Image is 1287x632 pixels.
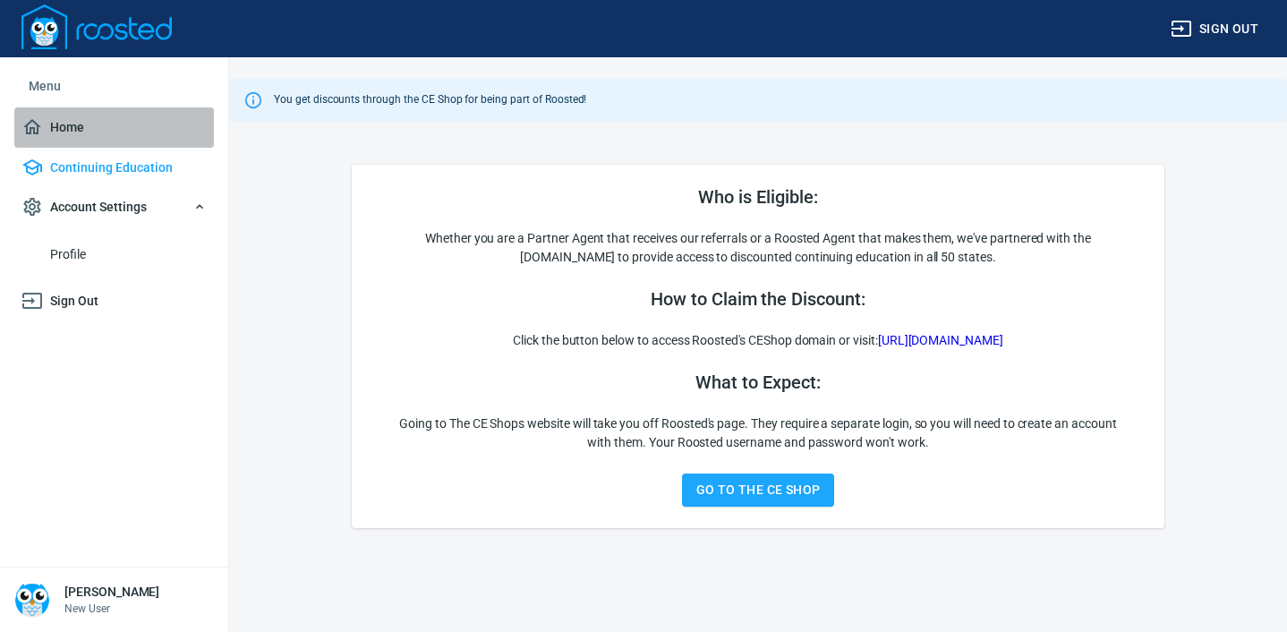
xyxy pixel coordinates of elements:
[21,196,207,218] span: Account Settings
[21,116,207,139] span: Home
[395,331,1121,350] p: Click the button below to access Roosted's CEShop domain or visit:
[696,479,821,501] span: Go to The CE Shop
[21,157,207,179] span: Continuing Education
[21,290,207,312] span: Sign Out
[14,107,214,148] a: Home
[274,84,586,116] div: You get discounts through the CE Shop for being part of Roosted!
[21,4,172,49] img: Logo
[878,333,1003,347] a: [URL][DOMAIN_NAME]
[395,229,1121,267] p: Whether you are a Partner Agent that receives our referrals or a Roosted Agent that makes them, w...
[64,583,159,601] h6: [PERSON_NAME]
[1211,551,1274,619] iframe: Chat
[14,281,214,321] a: Sign Out
[14,187,214,227] button: Account Settings
[373,186,1142,208] h4: Who is Eligible:
[64,601,159,617] p: New User
[1163,13,1266,46] button: Sign out
[373,372,1142,393] h4: What to Expect:
[395,414,1121,452] p: Going to The CE Shops website will take you off Roosted's page. They require a separate login, so...
[14,582,50,618] img: Person
[14,148,214,188] a: Continuing Education
[373,288,1142,310] h4: How to Claim the Discount:
[14,235,214,275] a: Profile
[682,474,835,507] button: Go to The CE Shop
[1171,18,1258,40] span: Sign out
[14,64,214,107] li: Menu
[50,243,207,266] span: Profile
